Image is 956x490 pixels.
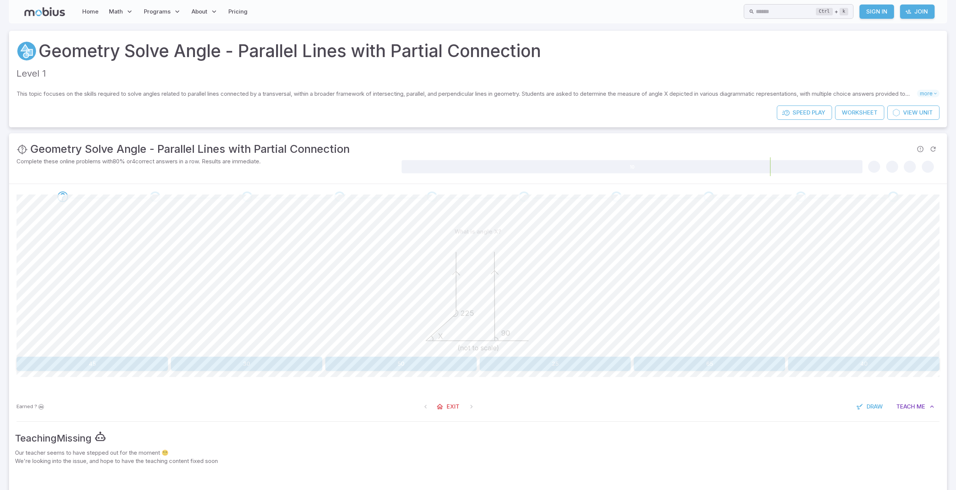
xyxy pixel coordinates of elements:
[840,8,848,15] kbd: k
[917,403,925,411] span: Me
[150,191,160,202] div: Go to the next question
[17,41,37,61] a: Geometry 2D
[501,329,510,338] text: 90
[457,344,499,352] text: (not to scale)
[480,357,631,371] button: 25
[927,143,939,155] span: Refresh Question
[57,191,68,202] div: Go to the next question
[891,400,939,414] button: TeachMe
[852,400,888,414] button: Draw
[816,7,848,16] div: +
[835,106,884,120] a: Worksheet
[812,109,825,117] span: Play
[15,457,941,465] p: We're looking into the issue, and hope to have the teaching content fixed soon
[35,403,37,410] span: ?
[17,403,33,410] span: Earned
[919,109,933,117] span: Unit
[455,228,501,236] p: What is angle X?
[887,106,939,120] a: ViewUnit
[903,109,918,117] span: View
[17,90,917,98] p: This topic focuses on the skills required to solve angles related to parallel lines connected by ...
[80,3,101,20] a: Home
[704,191,714,202] div: Go to the next question
[325,357,477,371] button: 50
[17,403,45,410] p: Sign In to earn Mobius dollars
[192,8,207,16] span: About
[171,357,322,371] button: 30
[30,141,350,157] h3: Geometry Solve Angle - Parallel Lines with Partial Connection
[896,403,915,411] span: Teach
[900,5,935,19] a: Join
[816,8,833,15] kbd: Ctrl
[17,67,939,81] p: Level 1
[867,403,883,411] span: Draw
[419,400,432,413] span: On First Question
[519,191,529,202] div: Go to the next question
[17,157,400,166] p: Complete these online problems with 80 % or 4 correct answers in a row. Results are immediate.
[38,38,541,64] a: Geometry Solve Angle - Parallel Lines with Partial Connection
[859,5,894,19] a: Sign In
[334,191,345,202] div: Go to the next question
[777,106,832,120] a: SpeedPlay
[461,309,474,318] text: 225
[226,3,250,20] a: Pricing
[465,400,478,413] span: On Latest Question
[447,403,459,411] span: Exit
[634,357,785,371] button: 65
[15,449,941,457] p: Our teacher seems to have stepped out for the moment 😵‍💫
[788,357,939,371] button: 40
[611,191,622,202] div: Go to the next question
[144,8,171,16] span: Programs
[427,191,437,202] div: Go to the next question
[914,143,927,155] span: Report an issue with the question
[17,357,168,371] button: 45
[793,109,810,117] span: Speed
[438,332,443,341] text: X
[432,400,465,414] a: Exit
[15,431,92,446] div: Teaching Missing
[796,191,806,202] div: Go to the next question
[109,8,123,16] span: Math
[242,191,252,202] div: Go to the next question
[888,191,899,202] div: Go to the next question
